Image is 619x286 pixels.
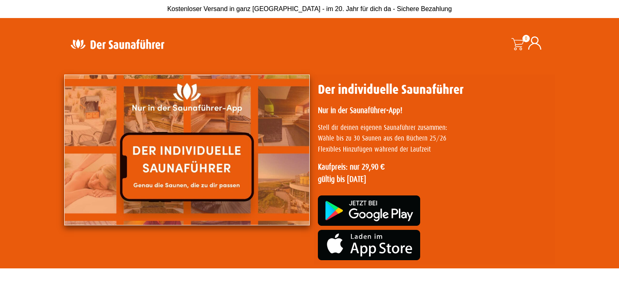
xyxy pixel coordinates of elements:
[318,82,551,98] h1: Der individuelle Saunaführer
[318,123,551,155] p: Stell dir deinen eigenen Saunaführer zusammen: Wähle bis zu 30 Saunen aus den Büchern 25/26 Flexi...
[318,106,402,115] strong: Nur in der Saunaführer-App!
[522,35,530,42] span: 0
[167,5,452,12] span: Kostenloser Versand in ganz [GEOGRAPHIC_DATA] - im 20. Jahr für dich da - Sichere Bezahlung
[318,162,385,184] strong: Kaufpreis: nur 29,90 € gültig bis [DATE]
